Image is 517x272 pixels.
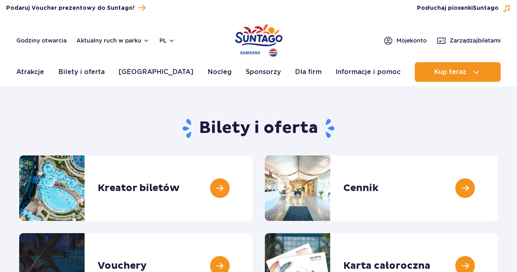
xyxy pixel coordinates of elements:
span: Posłuchaj piosenki [417,4,499,12]
a: Informacje i pomoc [336,62,401,82]
a: Bilety i oferta [58,62,105,82]
h1: Bilety i oferta [19,118,498,139]
button: Kup teraz [415,62,501,82]
a: Godziny otwarcia [16,36,67,45]
button: Aktualny ruch w parku [76,37,150,44]
a: Mojekonto [383,36,427,45]
a: Park of Poland [235,20,282,58]
a: Zarządzajbiletami [436,36,501,45]
a: Podaruj Voucher prezentowy do Suntago! [6,2,145,13]
span: Suntago [473,5,499,11]
button: pl [159,36,175,45]
span: Moje konto [396,36,427,45]
a: Dla firm [295,62,322,82]
a: Atrakcje [16,62,44,82]
button: Posłuchaj piosenkiSuntago [417,4,511,12]
a: Sponsorzy [246,62,281,82]
a: Nocleg [208,62,232,82]
span: Zarządzaj biletami [450,36,501,45]
span: Podaruj Voucher prezentowy do Suntago! [6,4,134,12]
a: [GEOGRAPHIC_DATA] [119,62,193,82]
span: Kup teraz [434,68,466,76]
